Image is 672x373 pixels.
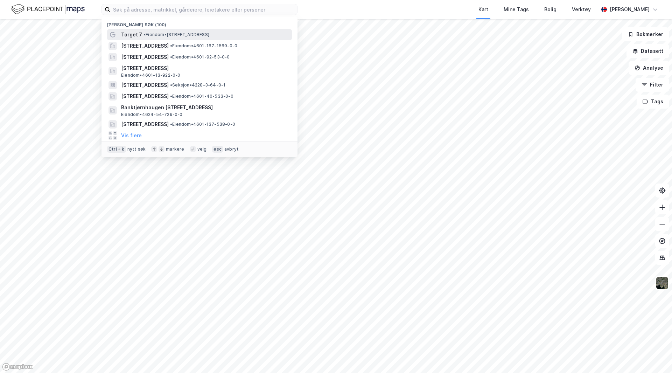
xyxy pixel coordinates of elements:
[224,146,239,152] div: avbryt
[121,72,181,78] span: Eiendom • 4601-13-922-0-0
[637,339,672,373] iframe: Chat Widget
[170,82,225,88] span: Seksjon • 4228-3-64-0-1
[121,64,289,72] span: [STREET_ADDRESS]
[2,363,33,371] a: Mapbox homepage
[107,146,126,153] div: Ctrl + k
[622,27,669,41] button: Bokmerker
[121,92,169,101] span: [STREET_ADDRESS]
[504,5,529,14] div: Mine Tags
[170,122,172,127] span: •
[11,3,85,15] img: logo.f888ab2527a4732fd821a326f86c7f29.svg
[143,32,209,37] span: Eiendom • [STREET_ADDRESS]
[629,61,669,75] button: Analyse
[170,43,172,48] span: •
[170,94,233,99] span: Eiendom • 4601-40-533-0-0
[572,5,591,14] div: Verktøy
[121,131,142,140] button: Vis flere
[121,30,142,39] span: Torget 7
[110,4,297,15] input: Søk på adresse, matrikkel, gårdeiere, leietakere eller personer
[121,112,183,117] span: Eiendom • 4624-54-729-0-0
[127,146,146,152] div: nytt søk
[166,146,184,152] div: markere
[143,32,146,37] span: •
[121,103,289,112] span: Banktjørnhaugen [STREET_ADDRESS]
[101,16,297,29] div: [PERSON_NAME] søk (100)
[626,44,669,58] button: Datasett
[656,276,669,290] img: 9k=
[478,5,488,14] div: Kart
[197,146,207,152] div: velg
[121,53,169,61] span: [STREET_ADDRESS]
[636,78,669,92] button: Filter
[637,339,672,373] div: Kontrollprogram for chat
[170,122,235,127] span: Eiendom • 4601-137-538-0-0
[637,95,669,109] button: Tags
[121,42,169,50] span: [STREET_ADDRESS]
[170,94,172,99] span: •
[121,81,169,89] span: [STREET_ADDRESS]
[170,82,172,88] span: •
[170,54,172,60] span: •
[212,146,223,153] div: esc
[544,5,556,14] div: Bolig
[170,54,230,60] span: Eiendom • 4601-92-53-0-0
[121,120,169,129] span: [STREET_ADDRESS]
[170,43,237,49] span: Eiendom • 4601-167-1569-0-0
[610,5,650,14] div: [PERSON_NAME]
